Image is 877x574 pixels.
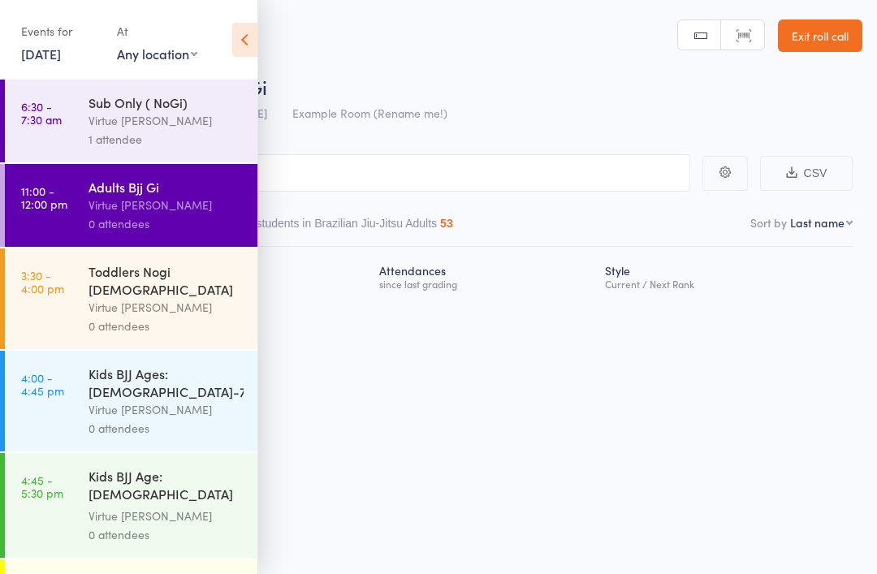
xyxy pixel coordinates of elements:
[379,278,592,289] div: since last grading
[24,154,690,192] input: Search by name
[158,254,374,297] div: Next Payment
[89,93,244,111] div: Sub Only ( NoGi)
[778,19,862,52] a: Exit roll call
[89,298,244,317] div: Virtue [PERSON_NAME]
[21,184,67,210] time: 11:00 - 12:00 pm
[21,45,61,63] a: [DATE]
[760,156,853,191] button: CSV
[89,507,244,525] div: Virtue [PERSON_NAME]
[373,254,598,297] div: Atten­dances
[21,473,63,499] time: 4:45 - 5:30 pm
[89,214,244,233] div: 0 attendees
[5,80,257,162] a: 6:30 -7:30 amSub Only ( NoGi)Virtue [PERSON_NAME]1 attendee
[117,45,197,63] div: Any location
[117,18,197,45] div: At
[750,214,787,231] label: Sort by
[89,130,244,149] div: 1 attendee
[598,254,853,297] div: Style
[89,525,244,544] div: 0 attendees
[5,164,257,247] a: 11:00 -12:00 pmAdults Bjj GiVirtue [PERSON_NAME]0 attendees
[225,209,453,246] button: Other students in Brazilian Jiu-Jitsu Adults53
[89,467,244,507] div: Kids BJJ Age: [DEMOGRAPHIC_DATA] yo
[89,365,244,400] div: Kids BJJ Ages: [DEMOGRAPHIC_DATA]-7yrs
[21,371,64,397] time: 4:00 - 4:45 pm
[440,217,453,230] div: 53
[605,278,846,289] div: Current / Next Rank
[5,351,257,451] a: 4:00 -4:45 pmKids BJJ Ages: [DEMOGRAPHIC_DATA]-7yrsVirtue [PERSON_NAME]0 attendees
[89,196,244,214] div: Virtue [PERSON_NAME]
[89,262,244,298] div: Toddlers Nogi [DEMOGRAPHIC_DATA]
[21,18,101,45] div: Events for
[21,100,62,126] time: 6:30 - 7:30 am
[5,453,257,558] a: 4:45 -5:30 pmKids BJJ Age: [DEMOGRAPHIC_DATA] yoVirtue [PERSON_NAME]0 attendees
[5,248,257,349] a: 3:30 -4:00 pmToddlers Nogi [DEMOGRAPHIC_DATA]Virtue [PERSON_NAME]0 attendees
[89,317,244,335] div: 0 attendees
[292,105,447,121] span: Example Room (Rename me!)
[89,111,244,130] div: Virtue [PERSON_NAME]
[89,400,244,419] div: Virtue [PERSON_NAME]
[21,269,64,295] time: 3:30 - 4:00 pm
[790,214,845,231] div: Last name
[89,178,244,196] div: Adults Bjj Gi
[89,419,244,438] div: 0 attendees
